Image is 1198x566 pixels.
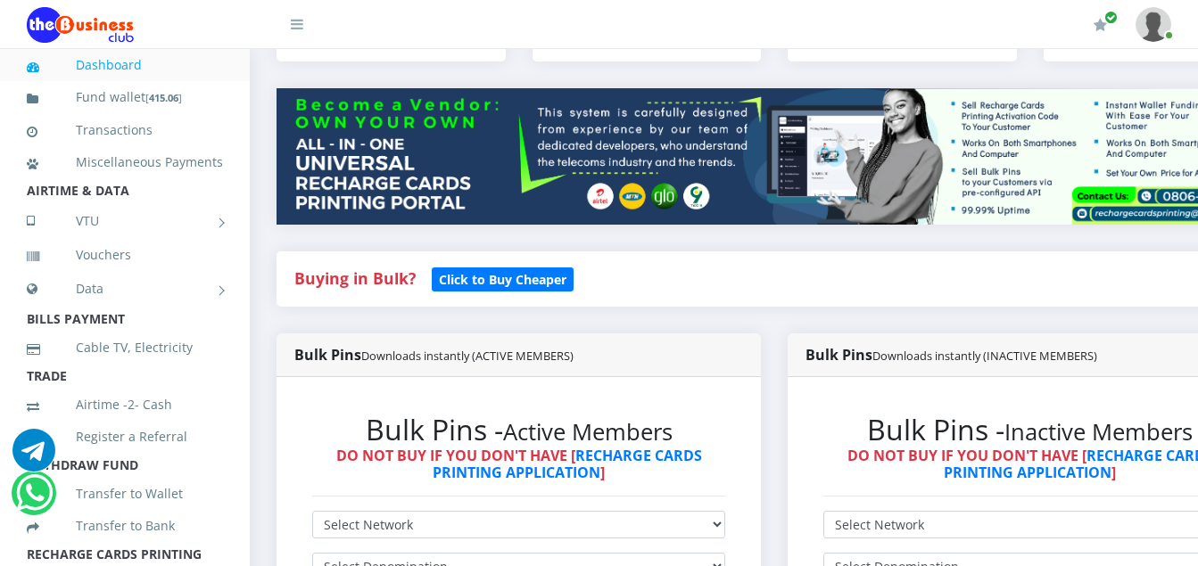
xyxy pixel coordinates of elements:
a: Register a Referral [27,416,223,457]
a: Chat for support [16,485,53,514]
a: VTU [27,199,223,243]
strong: DO NOT BUY IF YOU DON'T HAVE [ ] [336,446,702,482]
h2: Bulk Pins - [312,413,725,447]
strong: Bulk Pins [806,345,1097,365]
img: Logo [27,7,134,43]
strong: Buying in Bulk? [294,267,416,289]
small: Downloads instantly (INACTIVE MEMBERS) [872,348,1097,364]
a: Data [27,267,223,311]
b: 415.06 [149,91,178,104]
span: Renew/Upgrade Subscription [1104,11,1118,24]
a: RECHARGE CARDS PRINTING APPLICATION [433,446,702,482]
a: Airtime -2- Cash [27,384,223,425]
b: Click to Buy Cheaper [439,271,566,288]
a: Fund wallet[415.06] [27,77,223,119]
a: Transactions [27,110,223,151]
small: Inactive Members [1004,416,1193,447]
a: Dashboard [27,45,223,86]
strong: Bulk Pins [294,345,574,365]
i: Renew/Upgrade Subscription [1094,18,1107,32]
a: Vouchers [27,234,223,275]
img: User [1136,7,1171,42]
a: Transfer to Bank [27,505,223,546]
a: Chat for support [12,442,55,472]
small: Active Members [503,416,673,447]
a: Transfer to Wallet [27,473,223,514]
small: Downloads instantly (ACTIVE MEMBERS) [361,348,574,364]
a: Cable TV, Electricity [27,327,223,368]
a: Miscellaneous Payments [27,142,223,183]
a: Click to Buy Cheaper [432,267,574,289]
small: [ ] [145,91,182,104]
